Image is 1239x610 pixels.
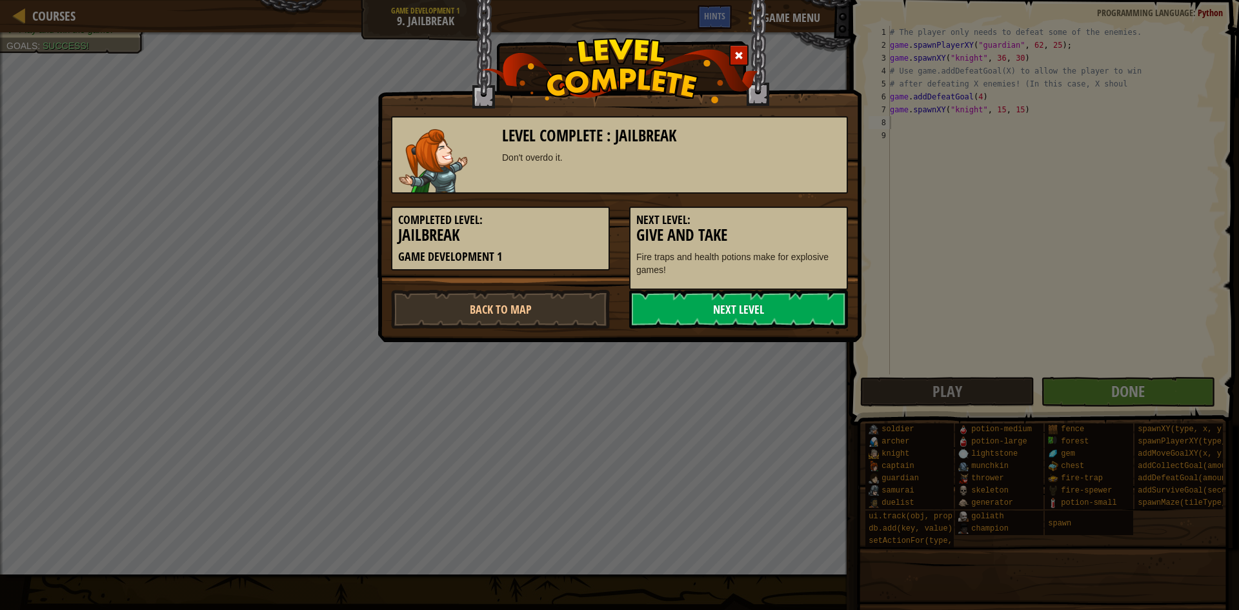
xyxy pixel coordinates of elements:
h3: Give and Take [636,227,841,244]
h5: Completed Level: [398,214,603,227]
img: level_complete.png [481,38,758,103]
h3: Level Complete : Jailbreak [502,127,841,145]
p: Fire traps and health potions make for explosive games! [636,250,841,276]
a: Next Level [629,290,848,329]
h5: Next Level: [636,214,841,227]
img: captain.png [399,129,468,192]
h5: Game Development 1 [398,250,603,263]
div: Don't overdo it. [502,151,841,164]
a: Back to Map [391,290,610,329]
h3: Jailbreak [398,227,603,244]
